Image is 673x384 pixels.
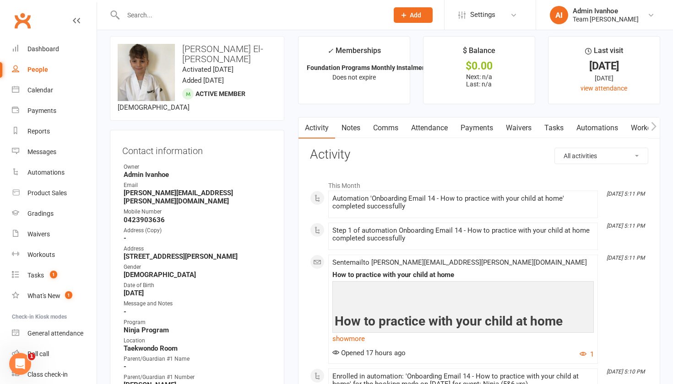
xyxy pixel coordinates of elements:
[12,80,97,101] a: Calendar
[12,245,97,265] a: Workouts
[580,349,594,360] button: 1
[335,314,563,329] b: How to practice with your child at home
[124,299,272,308] div: Message and Notes
[118,44,277,64] h3: [PERSON_NAME] El-[PERSON_NAME]
[27,371,68,378] div: Class check-in
[27,107,56,114] div: Payments
[12,121,97,142] a: Reports
[124,171,272,179] strong: Admin Ivanhoe
[11,9,34,32] a: Clubworx
[394,7,433,23] button: Add
[124,308,272,316] strong: -
[327,45,381,62] div: Memberships
[581,85,627,92] a: view attendance
[27,86,53,94] div: Calendar
[12,203,97,224] a: Gradings
[12,59,97,80] a: People
[27,350,49,357] div: Roll call
[550,6,568,24] div: AI
[335,117,367,139] a: Notes
[124,281,272,290] div: Date of Birth
[28,353,35,360] span: 1
[182,65,233,74] time: Activated [DATE]
[12,39,97,59] a: Dashboard
[607,368,645,375] i: [DATE] 5:10 PM
[124,326,272,334] strong: Ninja Program
[12,183,97,203] a: Product Sales
[27,230,50,238] div: Waivers
[120,9,382,21] input: Search...
[124,355,272,363] div: Parent/Guardian #1 Name
[50,271,57,278] span: 1
[332,332,594,345] a: show more
[432,73,526,88] p: Next: n/a Last: n/a
[12,162,97,183] a: Automations
[118,44,175,101] img: image1753856753.png
[12,142,97,162] a: Messages
[124,252,272,261] strong: [STREET_ADDRESS][PERSON_NAME]
[27,66,48,73] div: People
[27,148,56,155] div: Messages
[9,353,31,375] iframe: Intercom live chat
[182,76,224,85] time: Added [DATE]
[27,251,55,258] div: Workouts
[470,5,495,25] span: Settings
[405,117,454,139] a: Attendance
[27,330,83,337] div: General attendance
[124,344,272,352] strong: Taekwondo Room
[27,169,65,176] div: Automations
[124,271,272,279] strong: [DEMOGRAPHIC_DATA]
[124,318,272,327] div: Program
[124,208,272,216] div: Mobile Number
[332,349,406,357] span: Opened 17 hours ago
[124,189,272,205] strong: [PERSON_NAME][EMAIL_ADDRESS][PERSON_NAME][DOMAIN_NAME]
[499,117,538,139] a: Waivers
[124,289,272,297] strong: [DATE]
[585,45,623,61] div: Last visit
[367,117,405,139] a: Comms
[27,189,67,197] div: Product Sales
[332,74,376,81] span: Does not expire
[124,263,272,272] div: Gender
[124,363,272,371] strong: -
[557,73,651,83] div: [DATE]
[124,181,272,190] div: Email
[607,191,645,197] i: [DATE] 5:11 PM
[12,265,97,286] a: Tasks 1
[12,344,97,364] a: Roll call
[307,64,450,71] strong: Foundation Programs Monthly Instalment Mem...
[27,292,60,299] div: What's New
[124,245,272,253] div: Address
[12,101,97,121] a: Payments
[332,195,594,210] div: Automation 'Onboarding Email 14 - How to practice with your child at home' completed successfully
[124,373,272,382] div: Parent/Guardian #1 Number
[463,45,495,61] div: $ Balance
[573,7,639,15] div: Admin Ivanhoe
[65,291,72,299] span: 1
[570,117,624,139] a: Automations
[124,163,272,171] div: Owner
[607,223,645,229] i: [DATE] 5:11 PM
[332,258,587,267] span: Sent email to [PERSON_NAME][EMAIL_ADDRESS][PERSON_NAME][DOMAIN_NAME]
[124,336,272,345] div: Location
[118,103,190,112] span: [DEMOGRAPHIC_DATA]
[27,45,59,53] div: Dashboard
[124,216,272,224] strong: 0423903636
[122,142,272,156] h3: Contact information
[332,271,594,279] div: How to practice with your child at home
[12,224,97,245] a: Waivers
[27,272,44,279] div: Tasks
[195,90,245,97] span: Active member
[124,234,272,242] strong: -
[432,61,526,71] div: $0.00
[327,47,333,55] i: ✓
[124,226,272,235] div: Address (Copy)
[12,286,97,306] a: What's New1
[27,128,50,135] div: Reports
[27,210,54,217] div: Gradings
[299,117,335,139] a: Activity
[12,323,97,344] a: General attendance kiosk mode
[607,255,645,261] i: [DATE] 5:11 PM
[573,15,639,23] div: Team [PERSON_NAME]
[624,117,668,139] a: Workouts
